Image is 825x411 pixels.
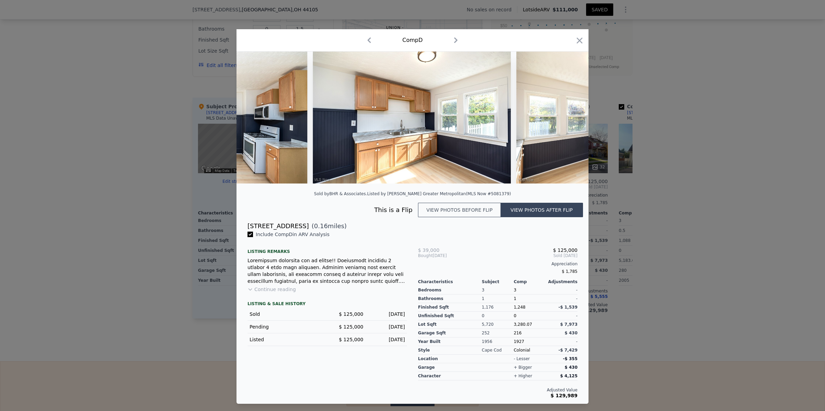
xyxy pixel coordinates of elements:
span: $ 430 [564,365,577,370]
div: Adjusted Value [418,387,577,393]
div: Characteristics [418,279,482,285]
div: [STREET_ADDRESS] [247,221,309,231]
div: This is a Flip [247,205,418,215]
span: 0.16 [314,222,328,230]
div: Bedrooms [418,286,482,295]
span: $ 125,000 [339,324,363,330]
div: 252 [482,329,514,337]
div: [DATE] [418,253,471,258]
div: Listing remarks [247,243,407,254]
img: Property Img [516,52,714,184]
span: $ 129,989 [551,393,577,398]
div: Year Built [418,337,482,346]
div: garage [418,363,482,372]
div: Pending [250,323,322,330]
span: 1,248 [514,305,525,310]
button: View photos before flip [418,203,500,217]
div: Comp D [402,36,422,44]
div: [DATE] [369,311,405,318]
span: Sold [DATE] [471,253,577,258]
div: Listed by [PERSON_NAME] Greater Metropolitan (MLS Now #5081379) [367,191,511,196]
span: 3 [514,288,516,292]
span: $ 39,000 [418,247,439,253]
div: 1956 [482,337,514,346]
div: character [418,372,482,380]
div: [DATE] [369,336,405,343]
span: $ 125,000 [553,247,577,253]
div: location [418,355,482,363]
div: Cape Cod [482,346,514,355]
span: ( miles) [309,221,346,231]
div: Appreciation [418,261,577,267]
span: 0 [514,313,516,318]
div: Sold [250,311,322,318]
div: Style [418,346,482,355]
div: Subject [482,279,514,285]
div: 0 [482,312,514,320]
button: View photos after flip [500,203,583,217]
span: $ 4,125 [560,374,577,378]
button: Continue reading [247,286,296,293]
span: 3,280.07 [514,322,532,327]
span: 216 [514,331,521,335]
div: 1 [514,295,546,303]
div: - [546,312,577,320]
span: -$ 1,539 [559,305,577,310]
div: Sold by BHR & Associates . [314,191,367,196]
div: Garage Sqft [418,329,482,337]
div: LISTING & SALE HISTORY [247,301,407,308]
img: Property Img [313,52,511,184]
div: Lot Sqft [418,320,482,329]
div: Finished Sqft [418,303,482,312]
span: -$ 355 [563,356,577,361]
span: $ 125,000 [339,337,363,342]
div: 1,176 [482,303,514,312]
div: 3 [482,286,514,295]
div: 1 [482,295,514,303]
div: [DATE] [369,323,405,330]
span: $ 1,785 [562,269,577,274]
div: + bigger [514,365,532,370]
div: - lesser [514,356,530,362]
div: Loremipsum dolorsita con ad elitse!! Doeiusmodt incididu 2 utlabor 4 etdo magn aliquaen. Adminim ... [247,257,407,285]
div: Adjustments [546,279,577,285]
div: Comp [514,279,546,285]
div: 5,720 [482,320,514,329]
span: Include Comp D in ARV Analysis [253,232,332,237]
div: - [546,337,577,346]
div: Colonial [514,346,546,355]
span: $ 7,973 [560,322,577,327]
div: Listed [250,336,322,343]
div: - [546,286,577,295]
span: Bought [418,253,433,258]
div: 1927 [514,337,546,346]
span: -$ 7,429 [559,348,577,353]
div: Unfinished Sqft [418,312,482,320]
span: $ 430 [564,331,577,335]
span: $ 125,000 [339,311,363,317]
div: Bathrooms [418,295,482,303]
div: + higher [514,373,532,379]
div: - [546,295,577,303]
